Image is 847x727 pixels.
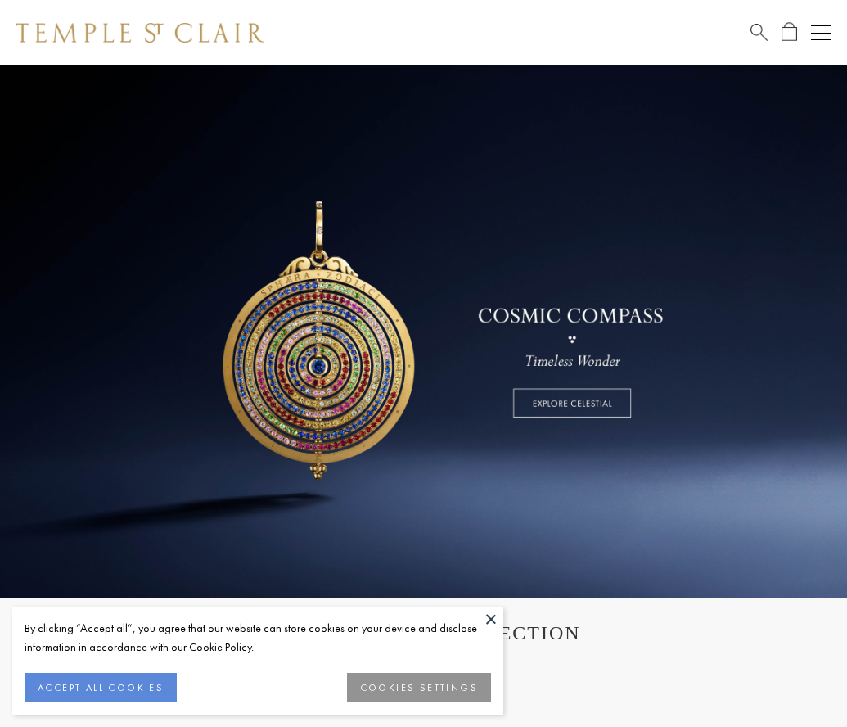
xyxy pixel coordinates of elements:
div: By clicking “Accept all”, you agree that our website can store cookies on your device and disclos... [25,619,491,657]
img: Temple St. Clair [16,23,264,43]
button: Open navigation [811,23,831,43]
button: COOKIES SETTINGS [347,673,491,702]
a: Search [750,22,768,43]
button: ACCEPT ALL COOKIES [25,673,177,702]
a: Open Shopping Bag [782,22,797,43]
